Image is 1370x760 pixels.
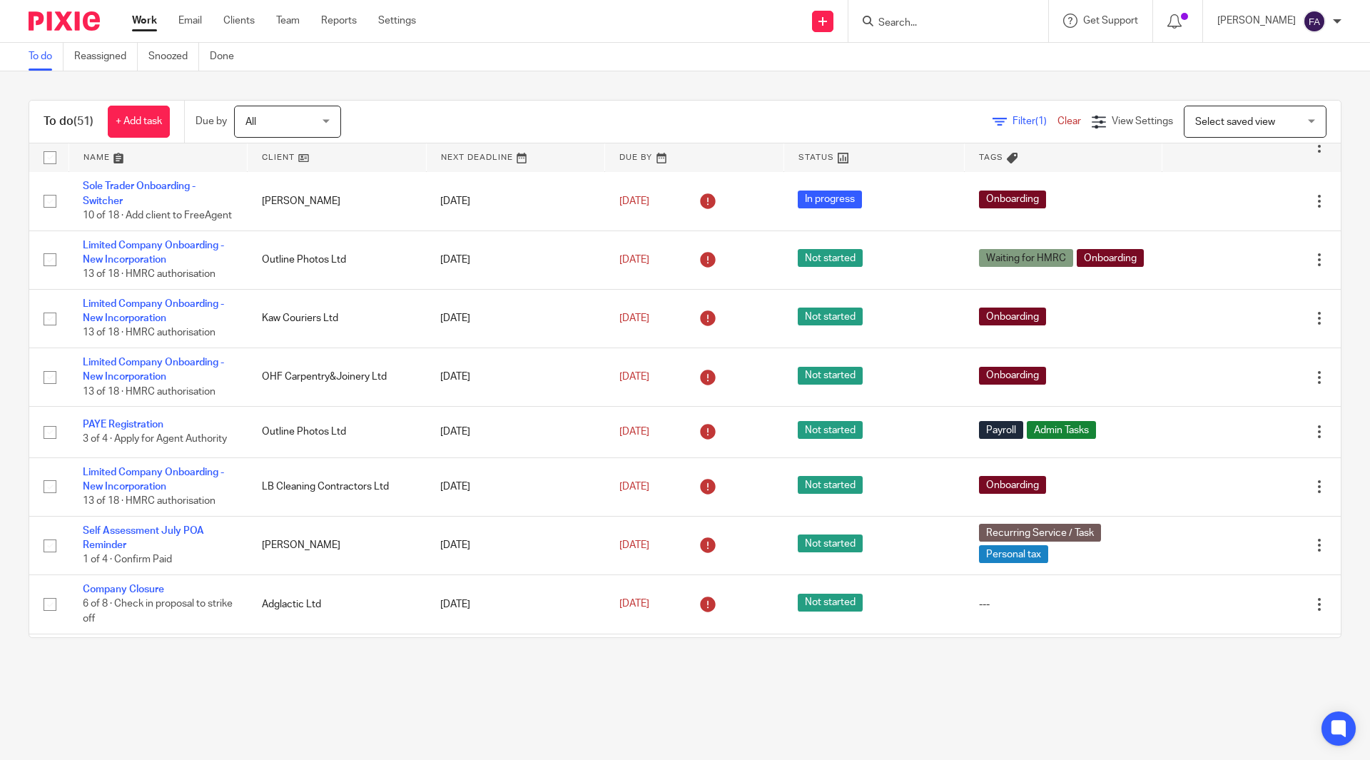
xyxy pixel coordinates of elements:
[132,14,157,28] a: Work
[426,457,605,516] td: [DATE]
[619,540,649,550] span: [DATE]
[1112,116,1173,126] span: View Settings
[979,476,1046,494] span: Onboarding
[276,14,300,28] a: Team
[210,43,245,71] a: Done
[979,153,1003,161] span: Tags
[619,599,649,609] span: [DATE]
[73,116,93,127] span: (51)
[83,299,224,323] a: Limited Company Onboarding - New Incorporation
[83,420,163,430] a: PAYE Registration
[798,421,863,439] span: Not started
[196,114,227,128] p: Due by
[248,634,427,684] td: OHF Carpentry&Joinery Ltd
[798,534,863,552] span: Not started
[426,516,605,574] td: [DATE]
[1013,116,1057,126] span: Filter
[426,230,605,289] td: [DATE]
[619,372,649,382] span: [DATE]
[979,545,1048,563] span: Personal tax
[1035,116,1047,126] span: (1)
[619,482,649,492] span: [DATE]
[1195,117,1275,127] span: Select saved view
[83,526,204,550] a: Self Assessment July POA Reminder
[83,211,232,221] span: 10 of 18 · Add client to FreeAgent
[979,524,1101,542] span: Recurring Service / Task
[619,427,649,437] span: [DATE]
[83,240,224,265] a: Limited Company Onboarding - New Incorporation
[798,594,863,612] span: Not started
[248,230,427,289] td: Outline Photos Ltd
[1027,421,1096,439] span: Admin Tasks
[29,11,100,31] img: Pixie
[83,358,224,382] a: Limited Company Onboarding - New Incorporation
[798,308,863,325] span: Not started
[378,14,416,28] a: Settings
[29,43,64,71] a: To do
[148,43,199,71] a: Snoozed
[426,172,605,230] td: [DATE]
[248,407,427,457] td: Outline Photos Ltd
[83,497,215,507] span: 13 of 18 · HMRC authorisation
[426,634,605,684] td: [DATE]
[979,597,1148,612] div: ---
[798,191,862,208] span: In progress
[108,106,170,138] a: + Add task
[619,255,649,265] span: [DATE]
[83,181,196,206] a: Sole Trader Onboarding - Switcher
[979,367,1046,385] span: Onboarding
[83,467,224,492] a: Limited Company Onboarding - New Incorporation
[426,348,605,407] td: [DATE]
[426,407,605,457] td: [DATE]
[83,269,215,279] span: 13 of 18 · HMRC authorisation
[1217,14,1296,28] p: [PERSON_NAME]
[245,117,256,127] span: All
[798,249,863,267] span: Not started
[83,435,227,445] span: 3 of 4 · Apply for Agent Authority
[1303,10,1326,33] img: svg%3E
[979,421,1023,439] span: Payroll
[619,196,649,206] span: [DATE]
[248,516,427,574] td: [PERSON_NAME]
[248,457,427,516] td: LB Cleaning Contractors Ltd
[248,575,427,634] td: Adglactic Ltd
[83,584,164,594] a: Company Closure
[83,599,233,624] span: 6 of 8 · Check in proposal to strike off
[178,14,202,28] a: Email
[83,555,172,565] span: 1 of 4 · Confirm Paid
[619,313,649,323] span: [DATE]
[83,387,215,397] span: 13 of 18 · HMRC authorisation
[1083,16,1138,26] span: Get Support
[248,172,427,230] td: [PERSON_NAME]
[83,328,215,338] span: 13 of 18 · HMRC authorisation
[979,249,1073,267] span: Waiting for HMRC
[1057,116,1081,126] a: Clear
[321,14,357,28] a: Reports
[979,308,1046,325] span: Onboarding
[426,289,605,348] td: [DATE]
[248,348,427,407] td: OHF Carpentry&Joinery Ltd
[1077,249,1144,267] span: Onboarding
[798,476,863,494] span: Not started
[426,575,605,634] td: [DATE]
[877,17,1005,30] input: Search
[798,367,863,385] span: Not started
[223,14,255,28] a: Clients
[44,114,93,129] h1: To do
[248,289,427,348] td: Kaw Couriers Ltd
[74,43,138,71] a: Reassigned
[979,191,1046,208] span: Onboarding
